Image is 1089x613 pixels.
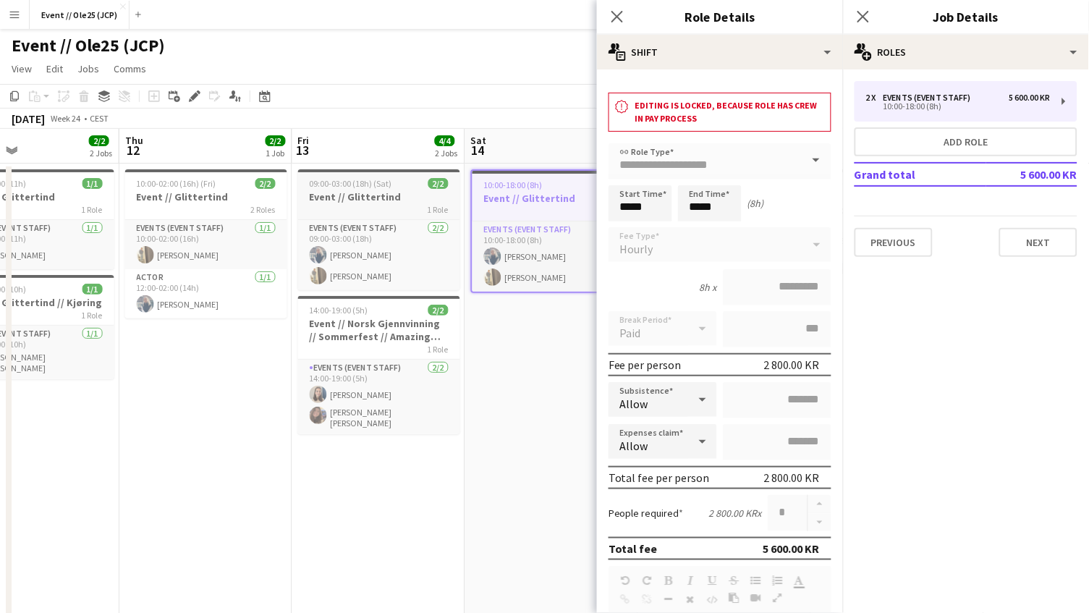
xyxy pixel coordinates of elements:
span: 2/2 [266,135,286,146]
h3: Event // Glittertind [473,192,632,205]
div: 2 Jobs [436,148,458,158]
span: 09:00-03:00 (18h) (Sat) [310,178,392,189]
span: 13 [296,142,310,158]
span: Sat [471,134,487,147]
span: 1 Role [428,204,449,215]
app-job-card: 14:00-19:00 (5h)2/2Event // Norsk Gjennvinning // Sommerfest // Amazing Race1 RoleEvents (Event S... [298,296,460,434]
div: 2 Jobs [90,148,112,158]
span: View [12,62,32,75]
span: Thu [125,134,143,147]
div: Total fee per person [609,470,710,485]
span: 1 Role [428,344,449,355]
div: Roles [843,35,1089,69]
div: 10:00-18:00 (8h) [866,103,1051,110]
button: Previous [855,228,933,257]
app-card-role: Events (Event Staff)2/210:00-18:00 (8h)[PERSON_NAME][PERSON_NAME] [473,221,632,292]
div: Events (Event Staff) [884,93,977,103]
h3: Role Details [597,7,843,26]
app-card-role: Events (Event Staff)2/214:00-19:00 (5h)[PERSON_NAME][PERSON_NAME] [PERSON_NAME] [298,360,460,434]
div: CEST [90,113,109,124]
div: 5 600.00 KR [1009,93,1051,103]
span: Allow [620,397,648,411]
h3: Editing is locked, because role has crew in pay process [635,99,825,125]
div: 8h x [700,281,717,294]
a: Edit [41,59,69,78]
div: Shift [597,35,843,69]
h3: Job Details [843,7,1089,26]
div: (8h) [747,197,764,210]
td: 5 600.00 KR [986,163,1077,186]
span: 1/1 [82,178,103,189]
button: Add role [855,127,1077,156]
app-card-role: Events (Event Staff)2/209:00-03:00 (18h)[PERSON_NAME][PERSON_NAME] [298,220,460,290]
div: 2 800.00 KR [764,358,820,372]
h3: Event // Norsk Gjennvinning // Sommerfest // Amazing Race [298,317,460,343]
app-job-card: 09:00-03:00 (18h) (Sat)2/2Event // Glittertind1 RoleEvents (Event Staff)2/209:00-03:00 (18h)[PERS... [298,169,460,290]
a: Jobs [72,59,105,78]
span: 1 Role [82,310,103,321]
button: Next [999,228,1077,257]
span: 2/2 [428,305,449,316]
div: 2 800.00 KR [764,470,820,485]
span: 14:00-19:00 (5h) [310,305,368,316]
span: 2/2 [255,178,276,189]
span: 14 [469,142,487,158]
app-card-role: Events (Event Staff)1/110:00-02:00 (16h)[PERSON_NAME] [125,220,287,269]
span: 4/4 [435,135,455,146]
app-card-role: Actor1/112:00-02:00 (14h)[PERSON_NAME] [125,269,287,318]
h3: Event // Glittertind [298,190,460,203]
a: View [6,59,38,78]
div: Total fee [609,541,658,556]
app-job-card: 10:00-18:00 (8h)2/2Event // Glittertind1 RoleEvents (Event Staff)2/210:00-18:00 (8h)[PERSON_NAME]... [471,169,633,293]
span: 2/2 [428,178,449,189]
span: 10:00-18:00 (8h) [484,179,543,190]
div: 2 x [866,93,884,103]
span: Fri [298,134,310,147]
span: Week 24 [48,113,84,124]
h1: Event // Ole25 (JCP) [12,35,165,56]
div: 5 600.00 KR [763,541,820,556]
span: 2 Roles [251,204,276,215]
span: Jobs [77,62,99,75]
h3: Event // Glittertind [125,190,287,203]
span: Comms [114,62,146,75]
span: 1/1 [82,284,103,295]
span: 10:00-02:00 (16h) (Fri) [137,178,216,189]
span: Allow [620,439,648,453]
div: Fee per person [609,358,682,372]
div: [DATE] [12,111,45,126]
div: 1 Job [266,148,285,158]
td: Grand total [855,163,986,186]
span: Edit [46,62,63,75]
span: 2/2 [89,135,109,146]
label: People required [609,507,684,520]
div: 2 800.00 KR x [709,507,762,520]
span: 1 Role [82,204,103,215]
a: Comms [108,59,152,78]
button: Event // Ole25 (JCP) [30,1,130,29]
app-job-card: 10:00-02:00 (16h) (Fri)2/2Event // Glittertind2 RolesEvents (Event Staff)1/110:00-02:00 (16h)[PER... [125,169,287,318]
span: 12 [123,142,143,158]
